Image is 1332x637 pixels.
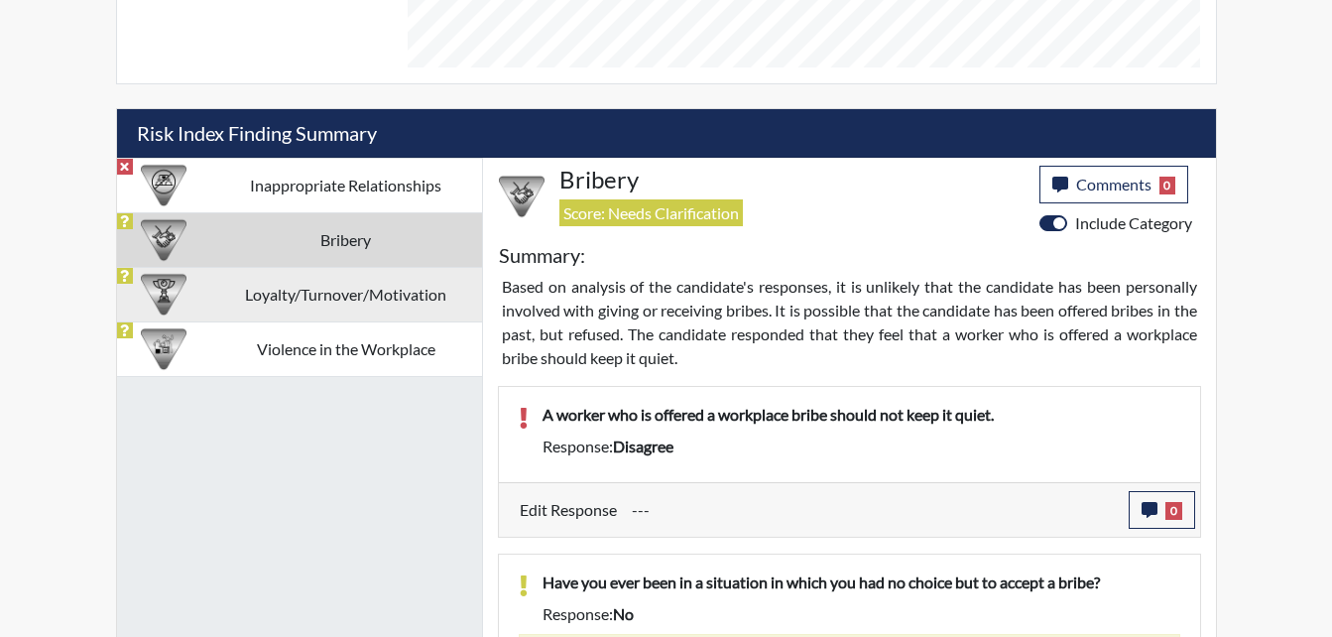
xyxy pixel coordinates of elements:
[1039,166,1189,203] button: Comments0
[1076,175,1151,193] span: Comments
[543,571,1180,594] p: Have you ever been in a situation in which you had no choice but to accept a bribe?
[141,326,186,372] img: CATEGORY%20ICON-26.eccbb84f.png
[528,435,1195,458] div: Response:
[1165,502,1182,520] span: 0
[613,604,634,623] span: no
[1075,211,1192,235] label: Include Category
[499,243,585,267] h5: Summary:
[499,174,545,219] img: CATEGORY%20ICON-03.c5611939.png
[1129,491,1195,529] button: 0
[210,158,482,212] td: Inappropriate Relationships
[520,491,617,529] label: Edit Response
[617,491,1129,529] div: Update the test taker's response, the change might impact the score
[141,272,186,318] img: CATEGORY%20ICON-17.40ef8247.png
[141,163,186,208] img: CATEGORY%20ICON-14.139f8ef7.png
[559,166,1025,194] h4: Bribery
[210,267,482,321] td: Loyalty/Turnover/Motivation
[559,199,743,226] span: Score: Needs Clarification
[543,403,1180,427] p: A worker who is offered a workplace bribe should not keep it quiet.
[502,275,1197,370] p: Based on analysis of the candidate's responses, it is unlikely that the candidate has been person...
[141,217,186,263] img: CATEGORY%20ICON-03.c5611939.png
[1159,177,1176,194] span: 0
[117,109,1216,158] h5: Risk Index Finding Summary
[210,321,482,376] td: Violence in the Workplace
[210,212,482,267] td: Bribery
[613,437,673,455] span: disagree
[528,602,1195,626] div: Response:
